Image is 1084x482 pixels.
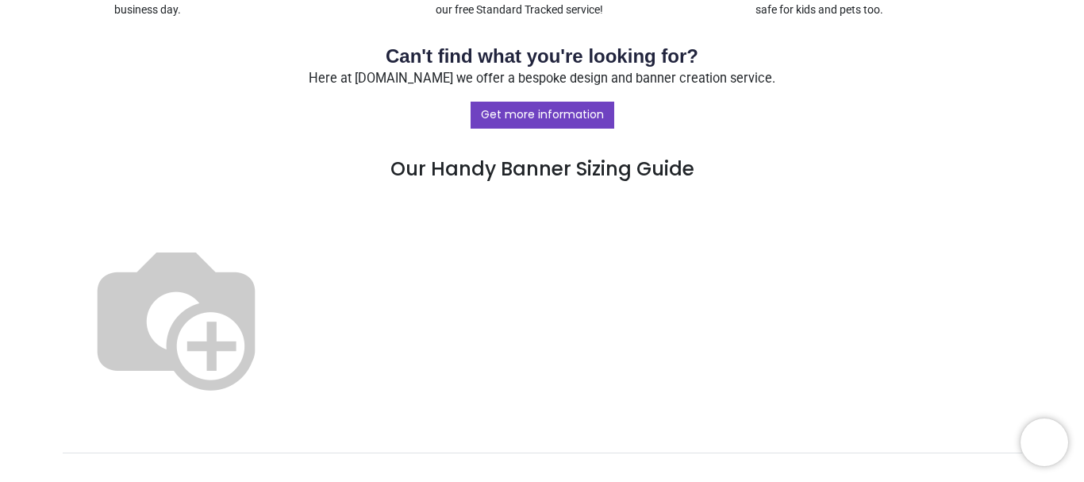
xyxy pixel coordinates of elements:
p: Here at [DOMAIN_NAME] we offer a bespoke design and banner creation service. [75,70,1010,88]
h2: Can't find what you're looking for? [75,43,1010,70]
h3: Our Handy Banner Sizing Guide [75,100,1010,183]
a: Get more information [471,102,614,129]
img: Banner_Size_Helper_Image_Compare.svg [75,214,278,418]
iframe: Brevo live chat [1021,418,1068,466]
